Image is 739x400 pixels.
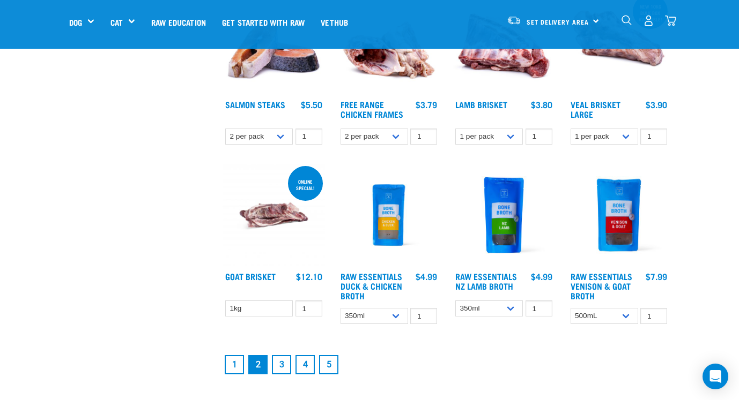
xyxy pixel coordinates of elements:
input: 1 [640,308,667,324]
a: Goto page 1 [225,355,244,374]
a: Vethub [313,1,356,43]
div: $4.99 [416,271,437,281]
a: Raw Essentials NZ Lamb Broth [455,274,517,288]
a: Goto page 5 [319,355,338,374]
a: Page 2 [248,355,268,374]
input: 1 [410,129,437,145]
img: van-moving.png [507,16,521,25]
input: 1 [295,129,322,145]
a: Dog [69,16,82,28]
div: $3.80 [531,100,552,109]
input: 1 [410,308,437,324]
img: RE Product Shoot 2023 Nov8793 1 [338,164,440,266]
span: Set Delivery Area [527,20,589,24]
img: home-icon-1@2x.png [622,15,632,25]
a: Goto page 4 [295,355,315,374]
a: Cat [110,16,123,28]
div: $3.90 [646,100,667,109]
div: ONLINE SPECIAL! [288,173,323,196]
a: Raw Essentials Duck & Chicken Broth [341,274,402,298]
a: Salmon Steaks [225,102,285,107]
div: $4.99 [531,271,552,281]
div: Open Intercom Messenger [703,364,728,389]
a: Veal Brisket Large [571,102,620,116]
a: Raw Essentials Venison & Goat Broth [571,274,632,298]
a: Goto page 3 [272,355,291,374]
img: Raw Essentials Venison Goat Novel Protein Hypoallergenic Bone Broth Cats & Dogs [568,164,670,266]
input: 1 [295,300,322,317]
a: Goat Brisket [225,274,276,278]
img: Goat Brisket [223,164,325,266]
div: $5.50 [301,100,322,109]
a: Free Range Chicken Frames [341,102,403,116]
input: 1 [640,129,667,145]
nav: pagination [223,353,670,376]
input: 1 [526,300,552,317]
div: $7.99 [646,271,667,281]
img: home-icon@2x.png [665,15,676,26]
a: Lamb Brisket [455,102,507,107]
a: Get started with Raw [214,1,313,43]
div: $3.79 [416,100,437,109]
img: Raw Essentials New Zealand Lamb Bone Broth For Cats & Dogs [453,164,555,266]
div: $12.10 [296,271,322,281]
img: user.png [643,15,654,26]
a: Raw Education [143,1,214,43]
input: 1 [526,129,552,145]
